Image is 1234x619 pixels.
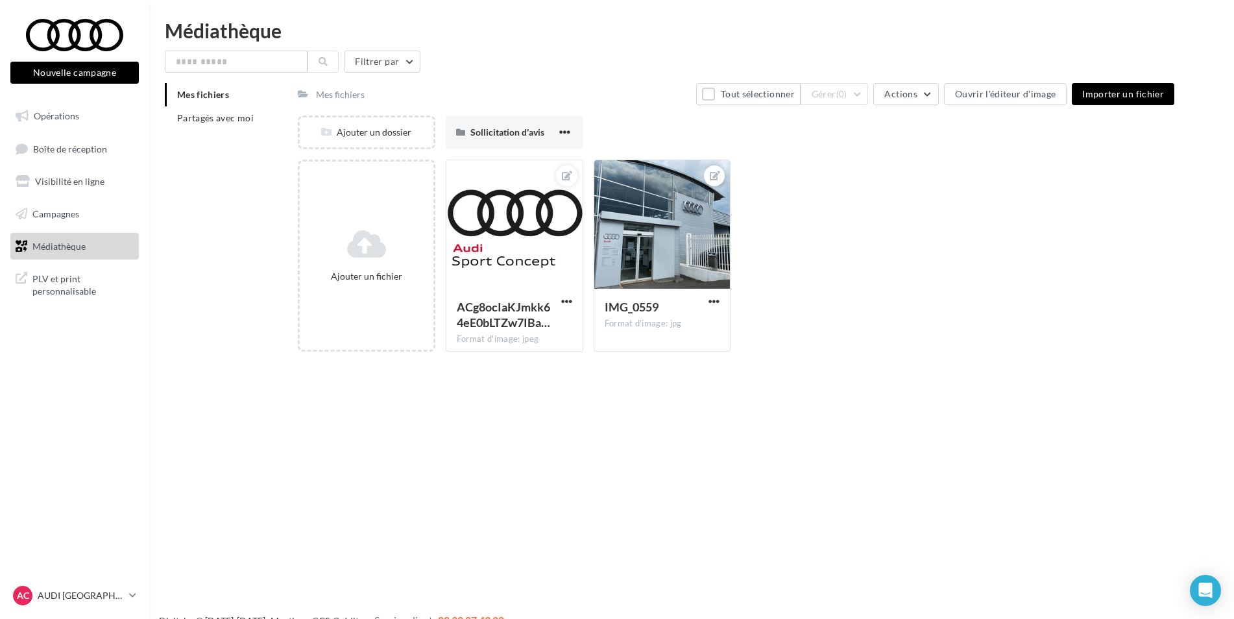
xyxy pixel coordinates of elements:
div: Ajouter un fichier [305,270,428,283]
span: (0) [836,89,847,99]
a: PLV et print personnalisable [8,265,141,303]
div: Format d'image: jpeg [457,334,572,345]
a: Opérations [8,103,141,130]
span: AC [17,589,29,602]
button: Ouvrir l'éditeur d'image [944,83,1067,105]
span: IMG_0559 [605,300,659,314]
span: Sollicitation d'avis [470,127,544,138]
button: Filtrer par [344,51,420,73]
span: Actions [884,88,917,99]
span: Partagés avec moi [177,112,254,123]
button: Gérer(0) [801,83,869,105]
div: Open Intercom Messenger [1190,575,1221,606]
span: Médiathèque [32,240,86,251]
span: Opérations [34,110,79,121]
button: Nouvelle campagne [10,62,139,84]
button: Actions [873,83,938,105]
div: Mes fichiers [316,88,365,101]
span: Campagnes [32,208,79,219]
a: Médiathèque [8,233,141,260]
a: Boîte de réception [8,135,141,163]
div: Ajouter un dossier [300,126,433,139]
span: Importer un fichier [1082,88,1164,99]
span: PLV et print personnalisable [32,270,134,298]
span: Boîte de réception [33,143,107,154]
a: AC AUDI [GEOGRAPHIC_DATA] [10,583,139,608]
span: ACg8ocIaKJmkk64eE0bLTZw7IBaFENwNpuL28-yLJwzxKEu6sXlbJkgK [457,300,550,330]
a: Visibilité en ligne [8,168,141,195]
p: AUDI [GEOGRAPHIC_DATA] [38,589,124,602]
button: Tout sélectionner [696,83,800,105]
span: Visibilité en ligne [35,176,104,187]
a: Campagnes [8,200,141,228]
span: Mes fichiers [177,89,229,100]
div: Format d'image: jpg [605,318,720,330]
div: Médiathèque [165,21,1218,40]
button: Importer un fichier [1072,83,1174,105]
